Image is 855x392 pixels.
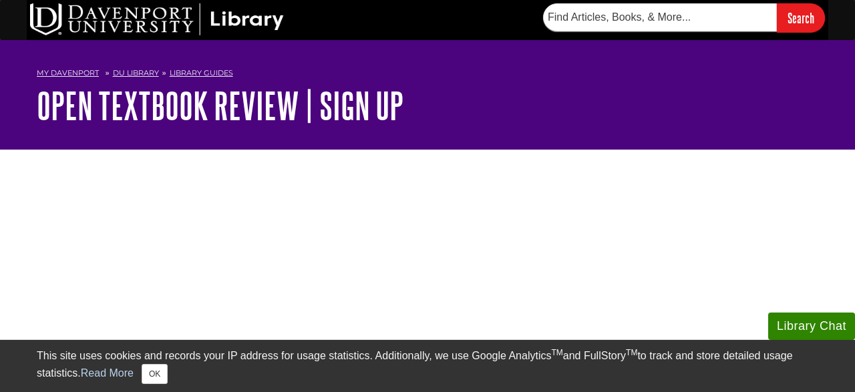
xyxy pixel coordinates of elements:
[81,367,134,379] a: Read More
[551,348,562,357] sup: TM
[777,3,825,32] input: Search
[37,64,818,85] nav: breadcrumb
[626,348,637,357] sup: TM
[37,85,403,126] a: Open Textbook Review | Sign Up
[30,3,284,35] img: DU Library
[170,68,233,77] a: Library Guides
[768,313,855,340] button: Library Chat
[113,68,159,77] a: DU Library
[37,348,818,384] div: This site uses cookies and records your IP address for usage statistics. Additionally, we use Goo...
[543,3,825,32] form: Searches DU Library's articles, books, and more
[543,3,777,31] input: Find Articles, Books, & More...
[142,364,168,384] button: Close
[37,67,99,79] a: My Davenport
[37,197,618,331] iframe: 71ffb18542b494d94388695e595f08d8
